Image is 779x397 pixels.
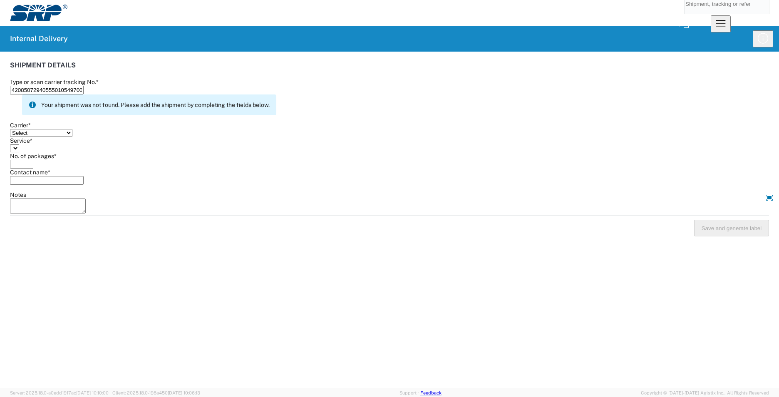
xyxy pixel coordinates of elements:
span: Server: 2025.18.0-a0edd1917ac [10,390,109,395]
img: srp [10,5,67,21]
span: Client: 2025.18.0-198a450 [112,390,200,395]
a: Support [399,390,420,395]
label: Service [10,137,32,144]
label: Carrier [10,122,31,129]
span: [DATE] 10:06:13 [168,390,200,395]
label: Contact name [10,169,50,176]
label: Notes [10,191,26,198]
span: Your shipment was not found. Please add the shipment by completing the fields below. [41,101,270,109]
div: SHIPMENT DETAILS [10,62,769,78]
h2: Internal Delivery [10,34,68,44]
span: Copyright © [DATE]-[DATE] Agistix Inc., All Rights Reserved [641,389,769,397]
a: Feedback [420,390,442,395]
label: No. of packages [10,153,57,159]
button: Save and generate label [694,220,769,236]
label: Type or scan carrier tracking No. [10,79,99,85]
span: [DATE] 10:10:00 [76,390,109,395]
